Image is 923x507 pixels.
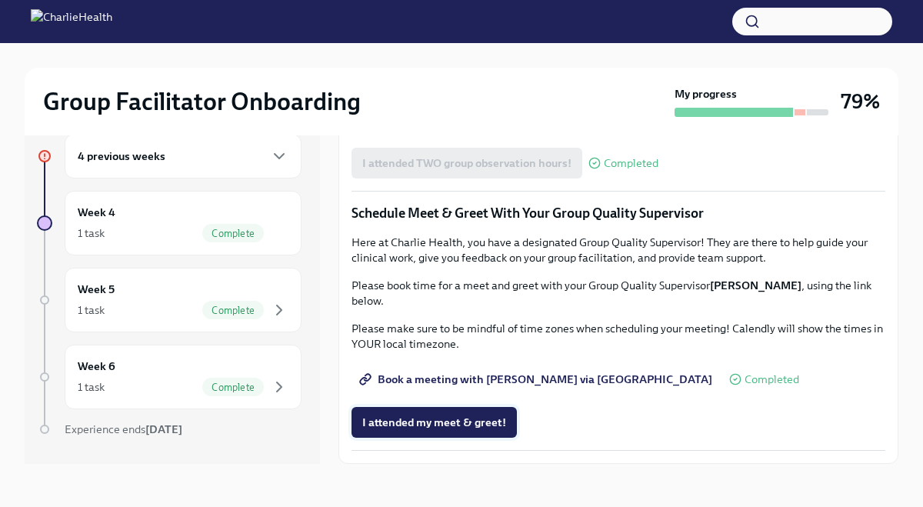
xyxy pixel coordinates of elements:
a: Week 51 taskComplete [37,268,302,332]
a: Week 41 taskComplete [37,191,302,255]
span: Completed [745,374,799,385]
button: I attended my meet & greet! [352,407,517,438]
p: Here at Charlie Health, you have a designated Group Quality Supervisor! They are there to help gu... [352,235,885,265]
p: Schedule Meet & Greet With Your Group Quality Supervisor [352,204,885,222]
div: 1 task [78,225,105,241]
a: Book a meeting with [PERSON_NAME] via [GEOGRAPHIC_DATA] [352,364,723,395]
img: CharlieHealth [31,9,112,34]
div: 1 task [78,379,105,395]
span: I attended my meet & greet! [362,415,506,430]
h6: Week 5 [78,281,115,298]
h3: 79% [841,88,880,115]
h2: Group Facilitator Onboarding [43,86,361,117]
span: Book a meeting with [PERSON_NAME] via [GEOGRAPHIC_DATA] [362,372,712,387]
h6: Week 4 [78,204,115,221]
strong: [PERSON_NAME] [710,279,801,292]
div: 4 previous weeks [65,134,302,178]
strong: [DATE] [145,422,182,436]
span: Complete [202,382,264,393]
span: Completed [604,158,658,169]
span: Complete [202,305,264,316]
div: 1 task [78,302,105,318]
a: Week 61 taskComplete [37,345,302,409]
strong: My progress [675,86,737,102]
span: Experience ends [65,422,182,436]
h6: Week 6 [78,358,115,375]
p: Please make sure to be mindful of time zones when scheduling your meeting! Calendly will show the... [352,321,885,352]
h6: 4 previous weeks [78,148,165,165]
span: Complete [202,228,264,239]
p: Please book time for a meet and greet with your Group Quality Supervisor , using the link below. [352,278,885,309]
